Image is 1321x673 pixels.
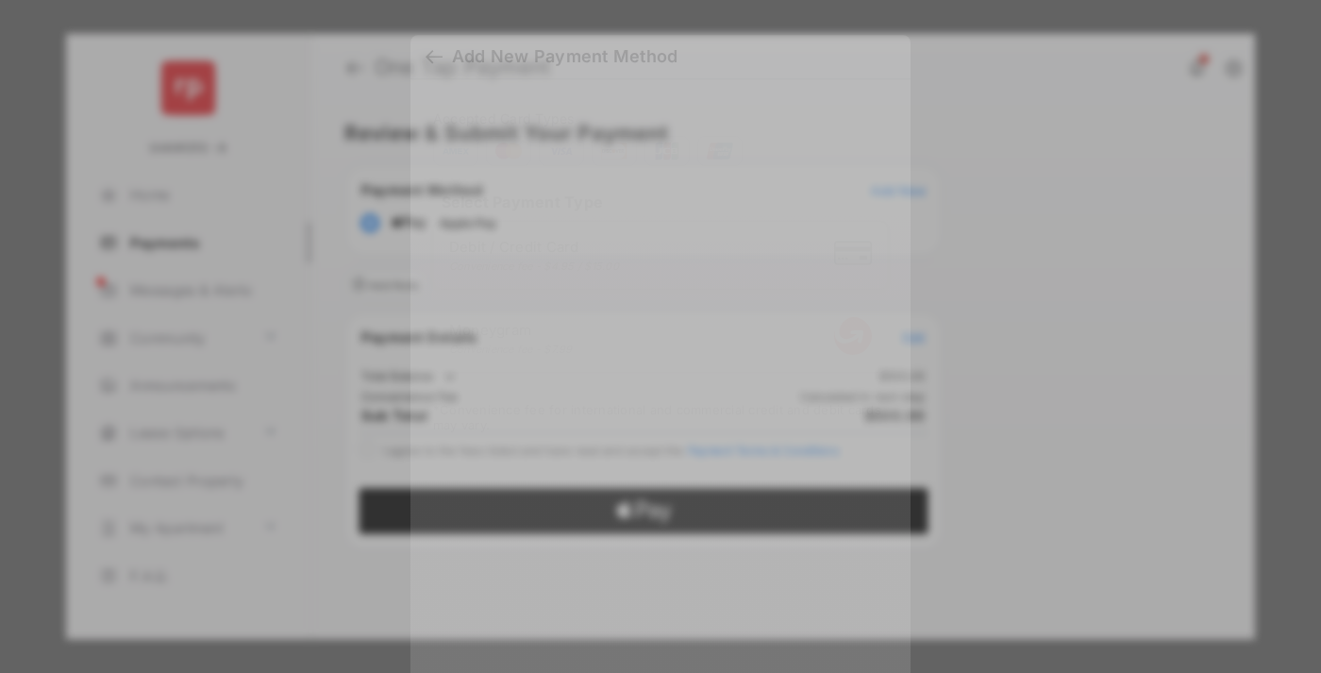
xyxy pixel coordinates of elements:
div: Convenience fee - $7.99 [449,343,573,356]
div: Convenience fee - $4.95 / $15.00 [449,260,619,273]
div: * Convenience fee for international and commercial credit and debit cards may vary. [433,402,888,436]
span: Moneygram [449,321,573,339]
div: Add New Payment Method [452,47,677,68]
h4: Select Payment Type [433,193,888,211]
span: Accepted Card Types [433,110,582,126]
span: Debit / Credit Card [449,238,619,256]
